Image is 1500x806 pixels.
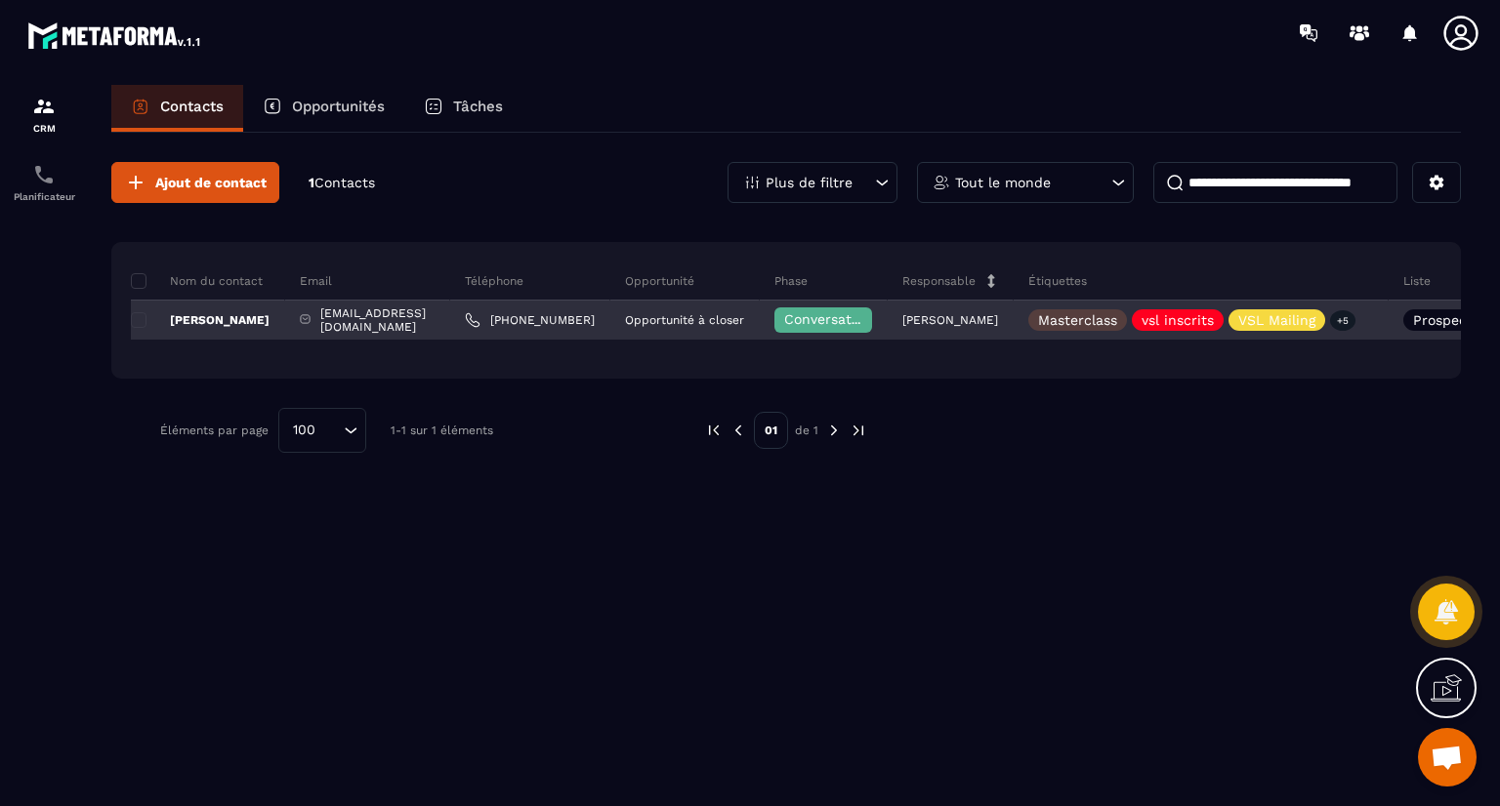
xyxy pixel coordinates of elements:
[795,423,818,438] p: de 1
[155,173,267,192] span: Ajout de contact
[465,273,523,289] p: Téléphone
[27,18,203,53] img: logo
[729,422,747,439] img: prev
[5,191,83,202] p: Planificateur
[465,312,595,328] a: [PHONE_NUMBER]
[111,162,279,203] button: Ajout de contact
[32,95,56,118] img: formation
[131,273,263,289] p: Nom du contact
[5,123,83,134] p: CRM
[1028,273,1087,289] p: Étiquettes
[391,423,493,437] p: 1-1 sur 1 éléments
[625,313,744,327] p: Opportunité à closer
[1142,313,1214,327] p: vsl inscrits
[902,313,998,327] p: [PERSON_NAME]
[286,420,322,441] span: 100
[278,408,366,453] div: Search for option
[766,176,853,189] p: Plus de filtre
[32,163,56,186] img: scheduler
[955,176,1051,189] p: Tout le monde
[754,412,788,449] p: 01
[160,98,224,115] p: Contacts
[243,85,404,132] a: Opportunités
[825,422,843,439] img: next
[902,273,976,289] p: Responsable
[1238,313,1315,327] p: VSL Mailing
[1038,313,1117,327] p: Masterclass
[1418,728,1477,786] div: Ouvrir le chat
[625,273,694,289] p: Opportunité
[131,312,270,328] p: [PERSON_NAME]
[774,273,808,289] p: Phase
[5,148,83,217] a: schedulerschedulerPlanificateur
[111,85,243,132] a: Contacts
[160,423,269,437] p: Éléments par page
[1403,273,1431,289] p: Liste
[1330,310,1355,331] p: +5
[784,311,936,327] span: Conversation en cours
[850,422,867,439] img: next
[309,174,375,192] p: 1
[705,422,723,439] img: prev
[322,420,339,441] input: Search for option
[5,80,83,148] a: formationformationCRM
[314,175,375,190] span: Contacts
[292,98,385,115] p: Opportunités
[453,98,503,115] p: Tâches
[300,273,332,289] p: Email
[404,85,522,132] a: Tâches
